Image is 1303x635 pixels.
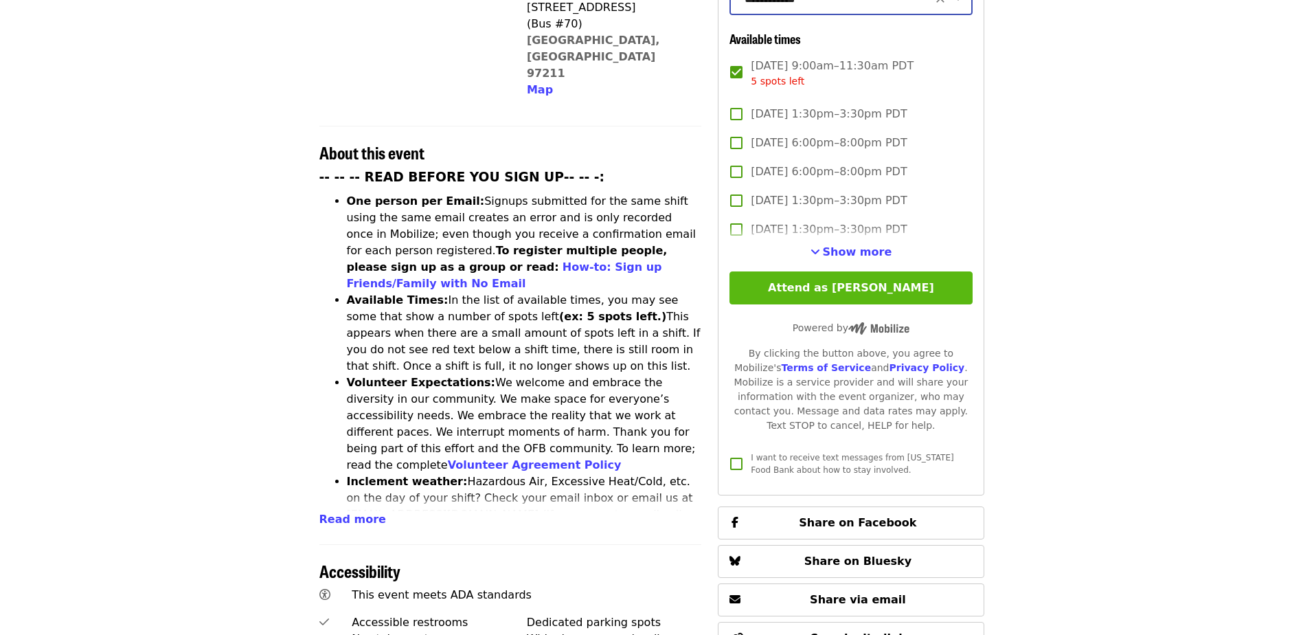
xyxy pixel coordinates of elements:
span: [DATE] 6:00pm–8:00pm PDT [751,164,907,180]
button: Share on Bluesky [718,545,984,578]
li: Signups submitted for the same shift using the same email creates an error and is only recorded o... [347,193,702,292]
span: Share on Bluesky [804,555,912,568]
button: Share on Facebook [718,506,984,539]
a: Volunteer Agreement Policy [448,458,622,471]
button: Map [527,82,553,98]
li: We welcome and embrace the diversity in our community. We make space for everyone’s accessibility... [347,375,702,474]
span: Read more [319,513,386,526]
span: [DATE] 6:00pm–8:00pm PDT [751,135,907,151]
strong: Inclement weather: [347,475,468,488]
span: 5 spots left [751,76,804,87]
span: This event meets ADA standards [352,588,532,601]
span: Map [527,83,553,96]
span: Share via email [810,593,906,606]
span: [DATE] 9:00am–11:30am PDT [751,58,914,89]
i: check icon [319,616,329,629]
button: Attend as [PERSON_NAME] [729,271,972,304]
i: universal-access icon [319,588,330,601]
span: Share on Facebook [799,516,916,529]
strong: -- -- -- READ BEFORE YOU SIGN UP-- -- -: [319,170,605,184]
div: By clicking the button above, you agree to Mobilize's and . Mobilize is a service provider and wi... [729,346,972,433]
span: [DATE] 1:30pm–3:30pm PDT [751,221,907,238]
a: Privacy Policy [889,362,964,373]
span: Show more [823,245,892,258]
div: Dedicated parking spots [527,614,702,631]
span: Accessibility [319,559,400,583]
span: [DATE] 1:30pm–3:30pm PDT [751,106,907,122]
strong: One person per Email: [347,194,485,208]
strong: (ex: 5 spots left.) [559,310,666,323]
span: I want to receive text messages from [US_STATE] Food Bank about how to stay involved. [751,453,953,475]
div: (Bus #70) [527,16,690,32]
div: Accessible restrooms [352,614,527,631]
button: See more timeslots [811,244,892,260]
a: [GEOGRAPHIC_DATA], [GEOGRAPHIC_DATA] 97211 [527,34,660,80]
li: In the list of available times, you may see some that show a number of spots left This appears wh... [347,292,702,375]
img: Powered by Mobilize [848,322,909,335]
span: Powered by [793,322,909,333]
button: Read more [319,511,386,528]
span: Available times [729,30,801,47]
strong: Volunteer Expectations: [347,376,496,389]
a: How-to: Sign up Friends/Family with No Email [347,260,662,290]
strong: To register multiple people, please sign up as a group or read: [347,244,668,274]
strong: Available Times: [347,293,449,307]
a: Terms of Service [781,362,871,373]
span: About this event [319,140,424,164]
span: [DATE] 1:30pm–3:30pm PDT [751,192,907,209]
button: Share via email [718,583,984,616]
li: Hazardous Air, Excessive Heat/Cold, etc. on the day of your shift? Check your email inbox or emai... [347,474,702,556]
